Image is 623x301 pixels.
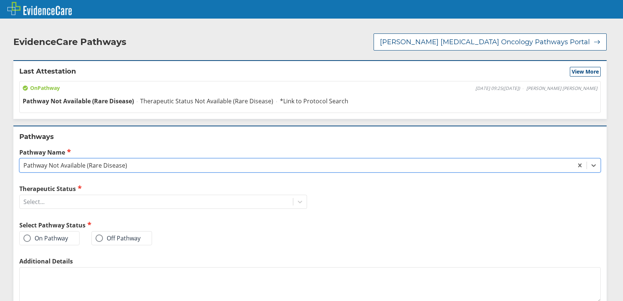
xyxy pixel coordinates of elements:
[19,184,307,193] label: Therapeutic Status
[475,85,520,91] span: [DATE] 09:25 ( [DATE] )
[572,68,599,75] span: View More
[13,36,126,48] h2: EvidenceCare Pathways
[570,67,601,77] button: View More
[19,132,601,141] h2: Pathways
[23,161,127,169] div: Pathway Not Available (Rare Disease)
[374,33,607,51] button: [PERSON_NAME] [MEDICAL_DATA] Oncology Pathways Portal
[280,97,348,105] span: *Link to Protocol Search
[96,234,141,242] label: Off Pathway
[23,198,45,206] div: Select...
[19,67,76,77] h2: Last Attestation
[380,38,590,46] span: [PERSON_NAME] [MEDICAL_DATA] Oncology Pathways Portal
[23,84,60,92] span: On Pathway
[526,85,597,91] span: [PERSON_NAME] [PERSON_NAME]
[19,148,601,156] label: Pathway Name
[23,97,134,105] span: Pathway Not Available (Rare Disease)
[7,2,72,15] img: EvidenceCare
[19,221,307,229] h2: Select Pathway Status
[140,97,273,105] span: Therapeutic Status Not Available (Rare Disease)
[23,234,68,242] label: On Pathway
[19,257,601,265] label: Additional Details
